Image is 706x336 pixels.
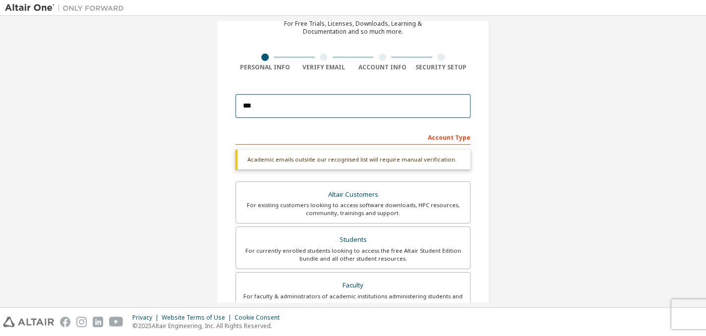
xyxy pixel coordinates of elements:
img: Altair One [5,3,129,13]
div: Website Terms of Use [162,314,235,322]
div: Account Info [353,63,412,71]
div: Faculty [242,279,464,292]
img: youtube.svg [109,317,123,327]
div: For currently enrolled students looking to access the free Altair Student Edition bundle and all ... [242,247,464,263]
div: Students [242,233,464,247]
img: facebook.svg [60,317,70,327]
div: Privacy [132,314,162,322]
p: © 2025 Altair Engineering, Inc. All Rights Reserved. [132,322,286,330]
div: Account Type [235,129,471,145]
div: Security Setup [412,63,471,71]
div: For faculty & administrators of academic institutions administering students and accessing softwa... [242,292,464,308]
img: instagram.svg [76,317,87,327]
div: Verify Email [294,63,353,71]
img: linkedin.svg [93,317,103,327]
div: Personal Info [235,63,294,71]
div: For Free Trials, Licenses, Downloads, Learning & Documentation and so much more. [284,20,422,36]
div: Academic emails outside our recognised list will require manual verification. [235,150,471,169]
div: For existing customers looking to access software downloads, HPC resources, community, trainings ... [242,201,464,217]
img: altair_logo.svg [3,317,54,327]
div: Altair Customers [242,188,464,202]
div: Cookie Consent [235,314,286,322]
